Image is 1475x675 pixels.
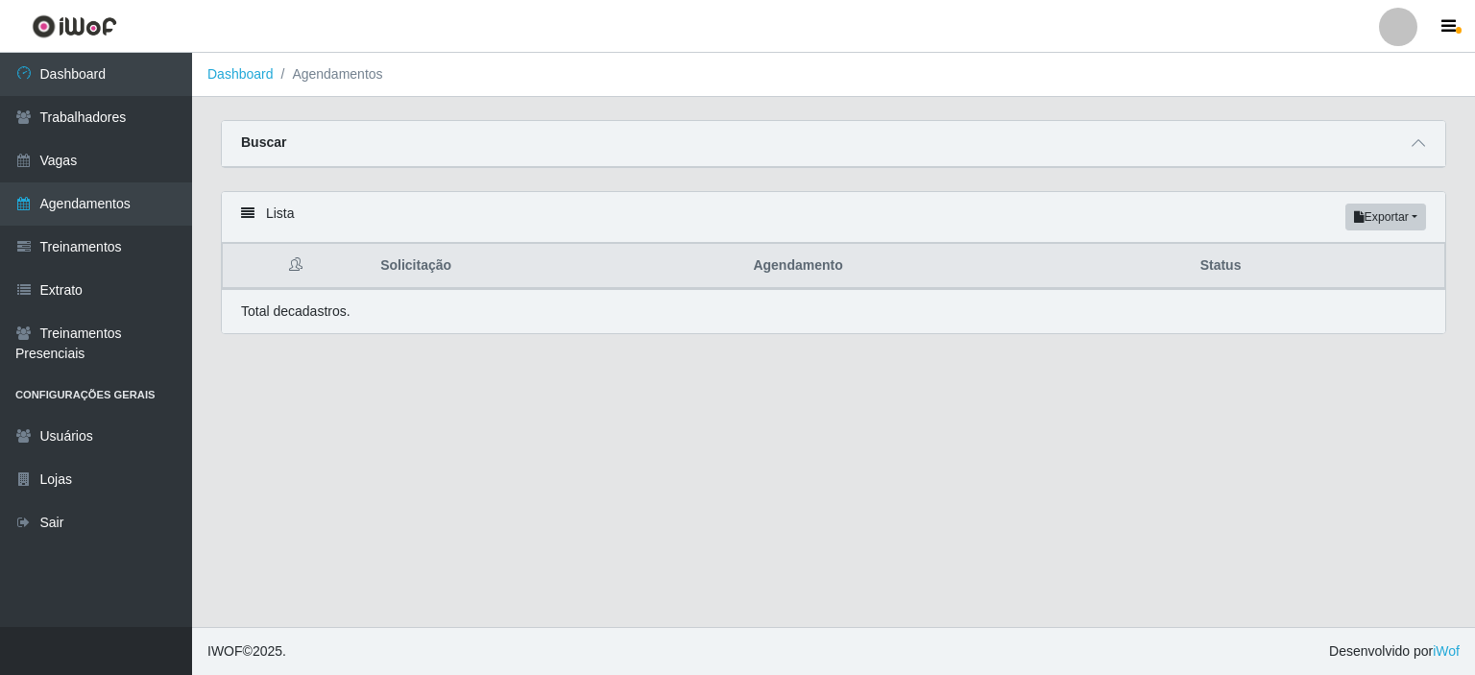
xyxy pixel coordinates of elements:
[241,134,286,150] strong: Buscar
[1345,204,1426,230] button: Exportar
[222,192,1445,243] div: Lista
[274,64,383,84] li: Agendamentos
[741,244,1188,289] th: Agendamento
[241,301,351,322] p: Total de cadastros.
[192,53,1475,97] nav: breadcrumb
[32,14,117,38] img: CoreUI Logo
[207,643,243,659] span: IWOF
[207,66,274,82] a: Dashboard
[1433,643,1460,659] a: iWof
[1189,244,1445,289] th: Status
[1329,641,1460,662] span: Desenvolvido por
[207,641,286,662] span: © 2025 .
[369,244,741,289] th: Solicitação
